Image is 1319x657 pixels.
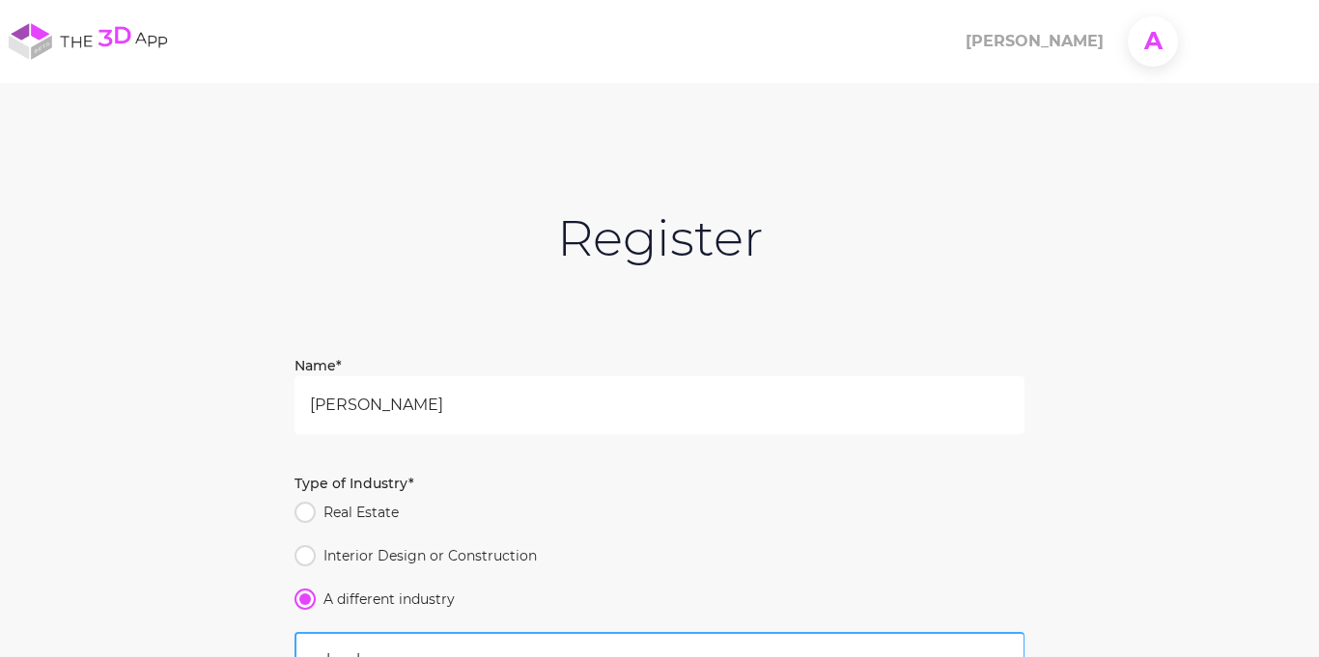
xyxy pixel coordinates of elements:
[557,199,763,278] h1: Register
[295,355,342,376] label: Name*
[1144,22,1163,60] span: A
[316,545,545,566] span: Interior Design or Construction
[960,15,1184,68] button: [PERSON_NAME]A
[295,376,1024,434] input: Name*
[966,29,1104,53] span: [PERSON_NAME]
[316,502,407,523] span: Real Estate
[316,589,463,610] span: A different industry
[295,473,414,494] label: Type of Industry*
